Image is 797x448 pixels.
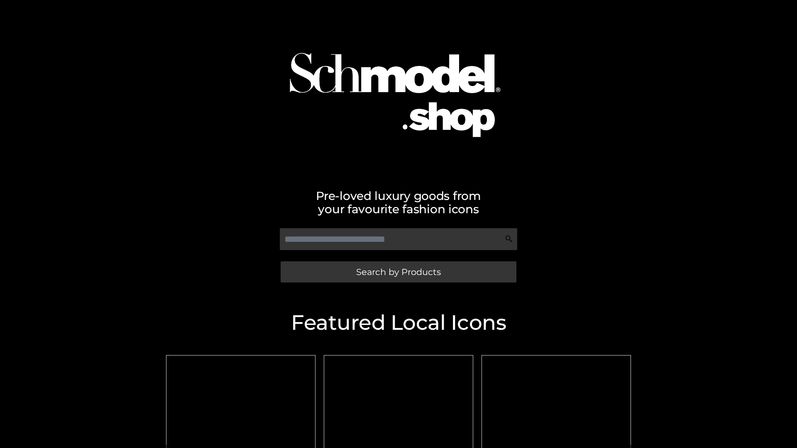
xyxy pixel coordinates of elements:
a: Search by Products [281,261,516,282]
h2: Featured Local Icons​ [162,312,635,333]
img: Search Icon [505,235,513,243]
h2: Pre-loved luxury goods from your favourite fashion icons [162,189,635,216]
span: Search by Products [356,268,441,276]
